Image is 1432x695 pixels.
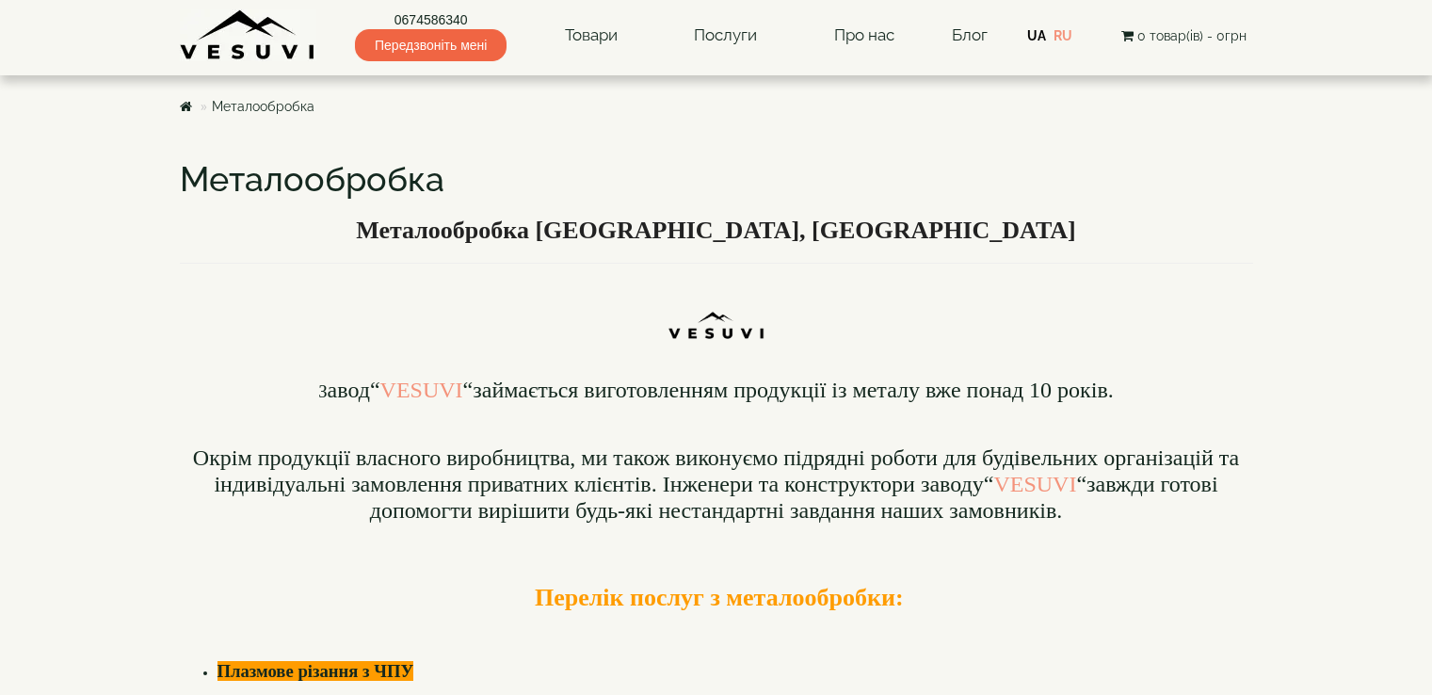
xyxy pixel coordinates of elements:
a: Послуги [675,14,776,57]
b: Перелік послуг з металообробки: [535,584,904,611]
a: RU [1054,28,1072,43]
a: UA [1027,28,1046,43]
a: Блог [952,25,988,44]
span: Передзвоніть мені [355,29,507,61]
span: “ [370,378,380,402]
img: Ttn5pm9uIKLcKgZrI-DPJtyXM-1-CpJTlstn2ZXthDzrWzHqWzIXq4ZS7qPkPFVaBoA4GitRGAHsRZshv0hWB0BnCPS-8PrHC... [664,273,768,351]
button: 0 товар(ів) - 0грн [1116,25,1252,46]
b: Плазмове різання з ЧПУ [217,661,414,681]
font: З [318,381,327,401]
a: VESUVI [993,472,1076,496]
a: VESUVI [380,378,463,402]
a: Про нас [815,14,913,57]
h1: Металообробка [180,161,1253,199]
a: Металообробка [212,99,314,114]
img: Завод VESUVI [180,9,316,61]
b: Металообробка [GEOGRAPHIC_DATA], [GEOGRAPHIC_DATA] [356,217,1076,244]
span: “ [463,378,474,402]
span: “ [1076,472,1086,496]
a: Товари [546,14,636,57]
span: “ [984,472,994,496]
a: 0674586340 [355,10,507,29]
font: завжди готові допомогти вирішити будь-які нестандартні завдання наших замовників. [193,445,1239,522]
span: 0 товар(ів) - 0грн [1137,28,1247,43]
font: авод займається виготовленням продукції із металу вже понад 10 років. [328,378,1114,402]
span: Окрім продукції власного виробництва, ми також виконуємо підрядні роботи для будівельних організа... [193,445,1239,496]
